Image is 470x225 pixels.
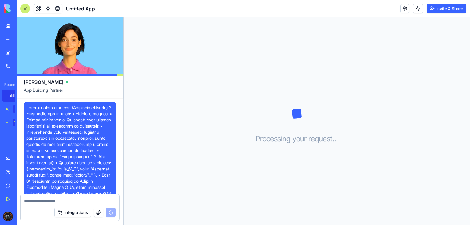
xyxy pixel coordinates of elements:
a: Feedback FormTRY [2,116,26,129]
a: Untitled App [2,90,26,102]
div: Feedback Form [6,120,9,126]
div: AI Logo Generator [6,106,9,112]
h3: Processing your request [256,134,338,144]
span: . [334,134,336,144]
button: Integrations [54,208,91,217]
button: Invite & Share [427,4,466,13]
img: ACg8ocLXzxpaIr8hNVk5vFzjvUUX2l5NLp7HGgwoeDwue4kbUwcwSos=s96-c [3,212,13,221]
img: logo [4,4,42,13]
a: AI Logo GeneratorTRY [2,103,26,115]
span: Untitled App [66,5,95,12]
span: App Building Partner [24,87,116,98]
span: . [333,134,334,144]
div: TRY [13,105,23,113]
div: Untitled App [6,93,23,99]
span: Recent [2,82,15,87]
span: [PERSON_NAME] [24,78,63,86]
div: TRY [13,119,23,126]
